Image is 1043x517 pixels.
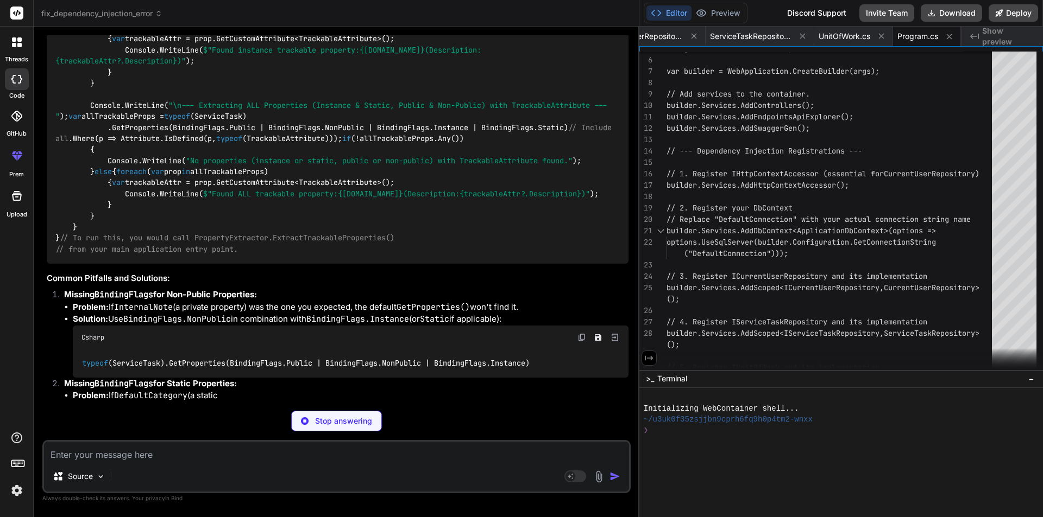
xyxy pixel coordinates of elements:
img: attachment [593,470,605,483]
div: 26 [639,305,652,316]
span: >(options => [884,226,936,235]
span: var [112,178,125,188]
div: 22 [639,237,652,248]
span: Initializing WebContainer shell... [644,403,799,414]
span: typeof [216,133,242,143]
span: "\n--- Extracting ALL Properties (Instance & Static, Public & Non-Public) with TrackableAttribute... [55,100,607,121]
span: nnection string name [884,214,971,224]
img: Pick Models [96,472,105,481]
div: 17 [639,180,652,191]
div: 19 [639,202,652,214]
div: 7 [639,66,652,77]
code: DefaultCategory [114,390,187,401]
span: builder.Services.AddScoped<IServiceTaskRepository, [667,328,884,338]
span: ServiceTaskRepository> [884,328,979,338]
div: 20 [639,214,652,225]
span: {[DOMAIN_NAME]} [338,189,403,199]
span: {[DOMAIN_NAME]} [360,45,425,55]
span: // from your main application entry point. [55,244,238,254]
button: Deploy [989,4,1038,22]
div: Click to collapse the range. [654,225,668,237]
button: − [1026,370,1036,387]
span: builder.Services.AddEndpointsApiExplorer(); [667,112,853,122]
span: $"Found ALL trackable property: (Description: )" [203,189,590,199]
span: ("DefaultConnection"))); [684,248,788,258]
span: fix_dependency_injection_error [41,8,162,19]
div: 13 [639,134,652,145]
code: GetProperties() [397,302,470,312]
span: // --- Dependency Injection Registrations --- [667,146,862,156]
div: 24 [639,271,652,282]
span: $"Found instance trackable property: (Description: )" [55,45,481,66]
button: Download [921,4,982,22]
strong: Problem: [73,390,109,400]
span: ementation [884,271,927,281]
button: Editor [646,5,692,21]
span: var [112,34,125,44]
span: "No properties (instance or static, public or non-public) with TrackableAttribute found." [186,156,573,165]
span: // 2. Register your DbContext [667,203,793,213]
span: options.UseSqlServer(builder.Configuration.Get [667,237,866,247]
img: Open in Browser [610,333,620,342]
span: CurrentUserRepository.cs [601,31,683,42]
span: typeof [82,359,108,368]
div: 12 [639,123,652,134]
strong: Solution: [73,314,108,324]
div: 21 [639,225,652,237]
span: Terminal [657,373,687,384]
div: 15 [639,157,652,168]
div: 28 [639,328,652,339]
span: privacy [146,495,165,501]
span: Csharp [81,333,104,342]
div: 18 [639,191,652,202]
span: else [95,167,112,176]
div: 11 [639,111,652,123]
strong: Missing for Non-Public Properties: [64,289,257,299]
label: GitHub [7,129,27,138]
p: Stop answering [315,416,372,426]
li: If (a static [73,390,629,402]
img: settings [8,481,26,500]
span: (); [667,340,680,349]
span: foreach [116,167,147,176]
label: Upload [7,210,27,219]
span: CurrentUserRepository> [884,283,979,292]
div: 23 [639,259,652,271]
button: Invite Team [859,4,914,22]
code: BindingFlags [95,289,153,300]
div: 16 [639,168,652,180]
span: builder.Services.AddHttpContextAccessor(); [667,180,849,190]
span: builder.Services.AddSwaggerGen(); [667,123,810,133]
span: Program.cs [897,31,938,42]
span: // To run this, you would call PropertyExtractor.ExtractTrackableProperties() [60,233,394,243]
span: if [342,133,351,143]
span: builder.Services.AddControllers(); [667,100,814,110]
span: ❯ [644,425,649,436]
label: threads [5,55,28,64]
h3: Common Pitfalls and Solutions: [47,272,629,285]
code: Static [420,314,449,324]
span: // 3. Register ICurrentUserRepository and its impl [667,271,884,281]
p: Always double-check its answers. Your in Bind [42,493,631,503]
span: >_ [646,373,654,384]
span: // Include all [55,123,616,143]
div: 6 [639,54,652,66]
label: code [9,91,24,100]
span: Show preview [982,25,1034,47]
strong: Missing for Static Properties: [64,378,237,388]
span: {trackableAttr?.Description} [460,189,581,199]
code: BindingFlags [95,378,153,389]
button: Preview [692,5,745,21]
div: 14 [639,145,652,157]
span: ConnectionString [866,237,936,247]
div: 27 [639,316,652,328]
div: 8 [639,77,652,88]
span: // 4. Register IServiceTaskRepository and its impl [667,317,884,327]
div: 9 [639,88,652,100]
span: builder.Services.AddScoped<ICurrentUserRepository, [667,283,884,292]
span: ementation [884,317,927,327]
li: If (a private property) was the one you expected, the default won't find it. [73,301,629,314]
span: var [151,167,164,176]
img: copy [577,333,586,342]
button: Save file [590,330,606,345]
